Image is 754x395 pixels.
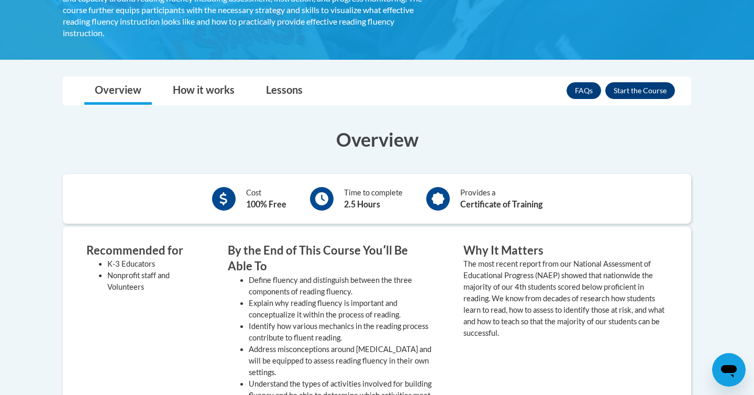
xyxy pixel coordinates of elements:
h3: Recommended for [86,243,196,259]
h3: Overview [63,126,691,152]
value: The most recent report from our National Assessment of Educational Progress (NAEP) showed that na... [463,259,664,337]
button: Enroll [605,82,675,99]
li: Nonprofit staff and Volunteers [107,270,196,293]
li: Define fluency and distinguish between the three components of reading fluency. [249,275,432,298]
div: Cost [246,187,286,211]
div: Time to complete [344,187,403,211]
li: K-3 Educators [107,258,196,270]
a: FAQs [567,82,601,99]
b: 100% Free [246,199,286,209]
h3: By the End of This Course Youʹll Be Able To [228,243,432,275]
li: Address misconceptions around [MEDICAL_DATA] and will be equipped to assess reading fluency in th... [249,344,432,378]
h3: Why It Matters [463,243,668,259]
b: 2.5 Hours [344,199,380,209]
li: Explain why reading fluency is important and conceptualize it within the process of reading. [249,298,432,321]
a: How it works [162,77,245,105]
iframe: Button to launch messaging window [712,353,746,387]
b: Certificate of Training [460,199,542,209]
div: Provides a [460,187,542,211]
a: Overview [84,77,152,105]
a: Lessons [256,77,313,105]
li: Identify how various mechanics in the reading process contribute to fluent reading. [249,321,432,344]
